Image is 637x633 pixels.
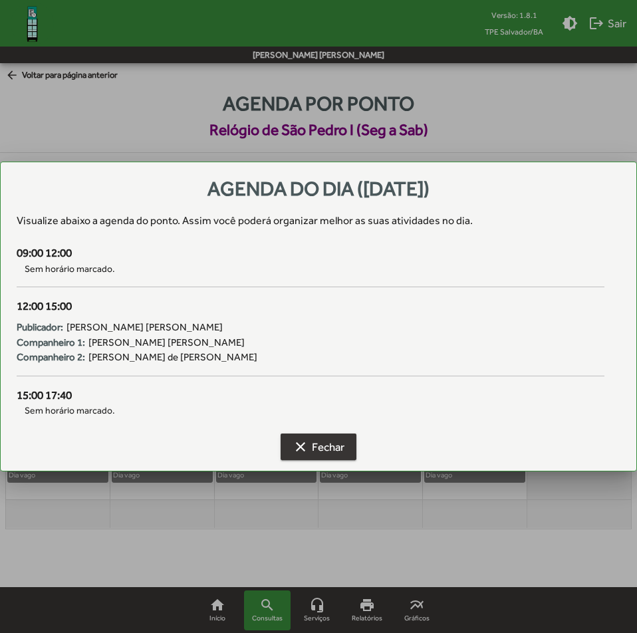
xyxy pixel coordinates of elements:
div: Visualize abaixo a agenda do ponto . Assim você poderá organizar melhor as suas atividades no dia. [17,213,620,229]
span: [PERSON_NAME] de [PERSON_NAME] [88,350,257,365]
span: Sem horário marcado. [17,404,604,418]
mat-icon: clear [293,439,309,455]
span: [PERSON_NAME] [PERSON_NAME] [88,335,245,350]
span: Sem horário marcado. [17,262,604,276]
strong: Publicador: [17,320,63,335]
div: 12:00 15:00 [17,298,604,315]
div: 15:00 17:40 [17,387,604,404]
strong: Companheiro 1: [17,335,85,350]
div: 09:00 12:00 [17,245,604,262]
span: Agenda do dia ([DATE]) [207,177,430,200]
button: Fechar [281,434,356,460]
strong: Companheiro 2: [17,350,85,365]
span: Fechar [293,435,344,459]
span: [PERSON_NAME] [PERSON_NAME] [66,320,223,335]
